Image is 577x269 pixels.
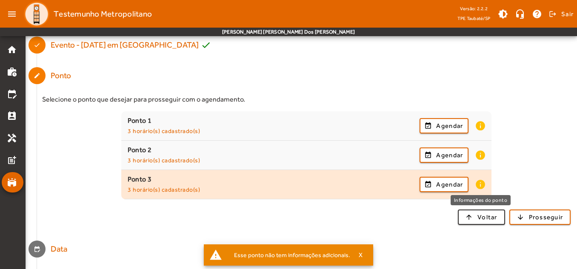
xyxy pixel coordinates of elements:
[34,72,40,79] mat-icon: create
[128,116,419,126] div: Ponto 1
[51,39,211,51] div: Evento - [DATE] em [GEOGRAPHIC_DATA]
[7,89,17,99] mat-icon: edit_calendar
[7,45,17,55] mat-icon: home
[227,249,350,261] div: Esse ponto não tem informações adicionais.
[451,195,511,205] div: Informações do ponto
[475,179,485,190] mat-icon: info
[529,212,563,222] span: Prosseguir
[3,6,20,23] mat-icon: menu
[34,42,40,48] mat-icon: done
[7,67,17,77] mat-icon: work_history
[436,121,463,131] span: Agendar
[34,246,40,252] mat-icon: edit_calendar
[51,70,72,82] div: Ponto
[350,251,371,259] button: X
[458,210,505,225] button: Voltar
[359,251,363,259] span: X
[7,111,17,121] mat-icon: perm_contact_calendar
[548,8,574,20] button: Sair
[128,174,419,184] div: Ponto 3
[475,120,485,131] mat-icon: info
[20,1,152,27] a: Testemunho Metropolitano
[128,157,200,164] small: 3 horário(s) cadastrado(s)
[7,177,17,187] mat-icon: stadium
[201,40,211,50] mat-icon: check
[24,1,49,27] img: Logo TPE
[54,7,152,21] span: Testemunho Metropolitano
[420,177,468,192] button: Agendar
[209,249,222,261] mat-icon: warning
[128,186,200,193] small: 3 horário(s) cadastrado(s)
[475,150,485,161] mat-icon: info
[7,133,17,143] mat-icon: handyman
[436,150,463,160] span: Agendar
[42,94,571,105] div: Selecione o ponto que desejar para prosseguir com o agendamento.
[420,147,468,163] button: Agendar
[436,179,463,190] span: Agendar
[457,3,491,14] div: Versão: 2.2.2
[7,155,17,165] mat-icon: post_add
[128,127,200,134] small: 3 horário(s) cadastrado(s)
[561,7,574,21] span: Sair
[509,210,571,225] button: Prosseguir
[477,212,497,222] span: Voltar
[420,118,468,133] button: Agendar
[51,243,72,255] div: Data
[128,145,419,155] div: Ponto 2
[457,14,491,23] span: TPE Taubaté/SP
